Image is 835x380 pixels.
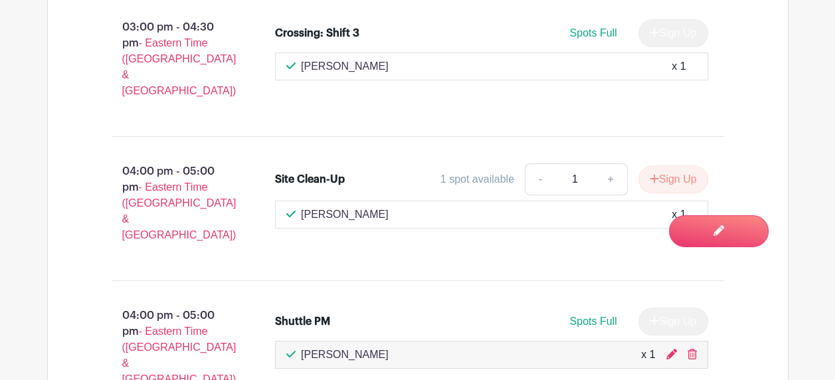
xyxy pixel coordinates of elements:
p: 04:00 pm - 05:00 pm [90,158,254,248]
div: 1 spot available [440,171,514,187]
p: [PERSON_NAME] [301,347,389,363]
div: Shuttle PM [275,314,330,330]
span: - Eastern Time ([GEOGRAPHIC_DATA] & [GEOGRAPHIC_DATA]) [122,181,236,240]
p: 03:00 pm - 04:30 pm [90,14,254,104]
span: Spots Full [569,316,616,327]
div: Site Clean-Up [275,171,345,187]
a: - [525,163,555,195]
p: [PERSON_NAME] [301,207,389,223]
span: Spots Full [569,27,616,39]
a: + [594,163,627,195]
p: [PERSON_NAME] [301,58,389,74]
div: Crossing: Shift 3 [275,25,359,41]
div: x 1 [672,207,686,223]
span: - Eastern Time ([GEOGRAPHIC_DATA] & [GEOGRAPHIC_DATA]) [122,37,236,96]
div: x 1 [641,347,655,363]
div: x 1 [672,58,686,74]
button: Sign Up [638,165,708,193]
